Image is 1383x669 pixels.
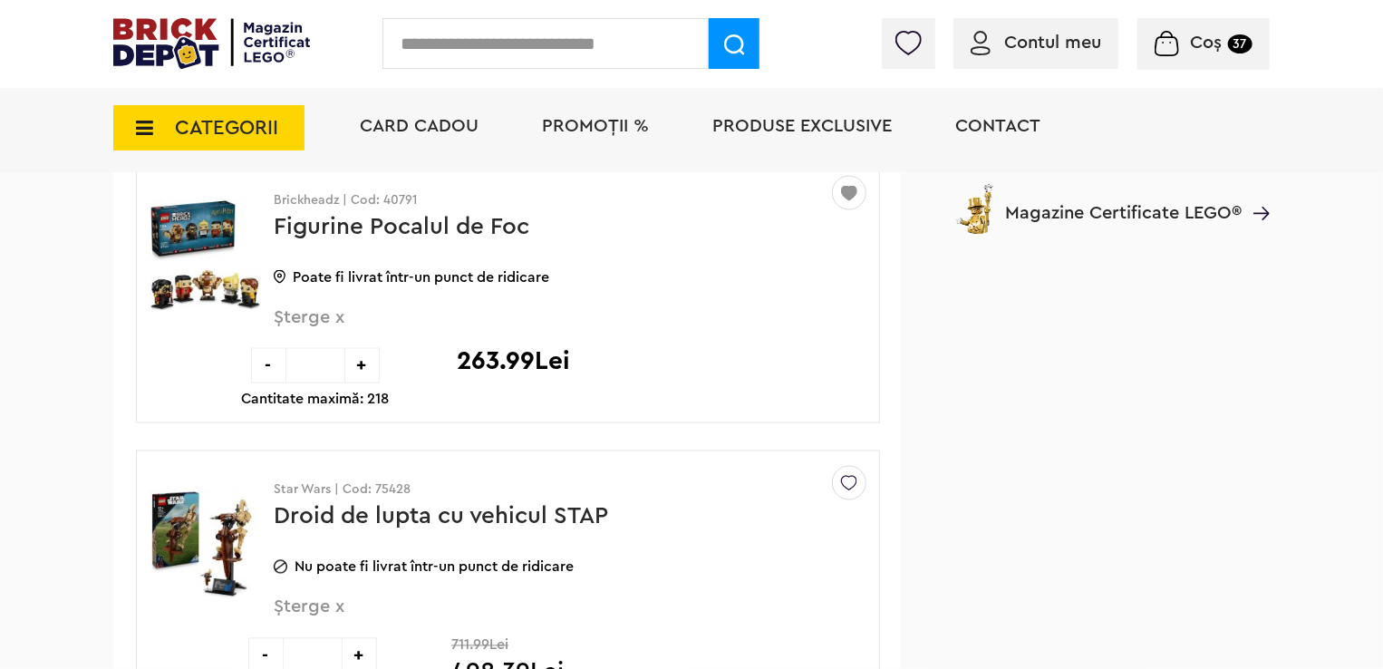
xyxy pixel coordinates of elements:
img: Droid de lupta cu vehicul STAP [150,477,261,613]
a: Contul meu [971,34,1101,52]
p: Nu poate fi livrat într-un punct de ridicare [274,560,852,575]
span: 711.99Lei [451,638,564,653]
a: Contact [955,117,1040,135]
p: Poate fi livrat într-un punct de ridicare [274,270,852,285]
img: Figurine Pocalul de Foc [150,187,261,323]
span: CATEGORII [175,118,278,138]
span: Contul meu [1004,34,1101,52]
span: Coș [1191,34,1223,52]
a: Card Cadou [360,117,479,135]
p: 263.99Lei [457,348,570,373]
small: 37 [1228,34,1252,53]
div: - [251,348,286,383]
span: Șterge x [274,308,807,347]
a: Droid de lupta cu vehicul STAP [274,505,608,528]
a: Produse exclusive [712,117,892,135]
p: Star Wars | Cod: 75428 [274,484,852,497]
div: + [344,348,380,383]
a: PROMOȚII % [542,117,649,135]
span: Șterge x [274,598,807,637]
p: Cantitate maximă: 218 [241,393,389,407]
a: Magazine Certificate LEGO® [1242,180,1270,199]
span: Magazine Certificate LEGO® [1005,180,1242,222]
